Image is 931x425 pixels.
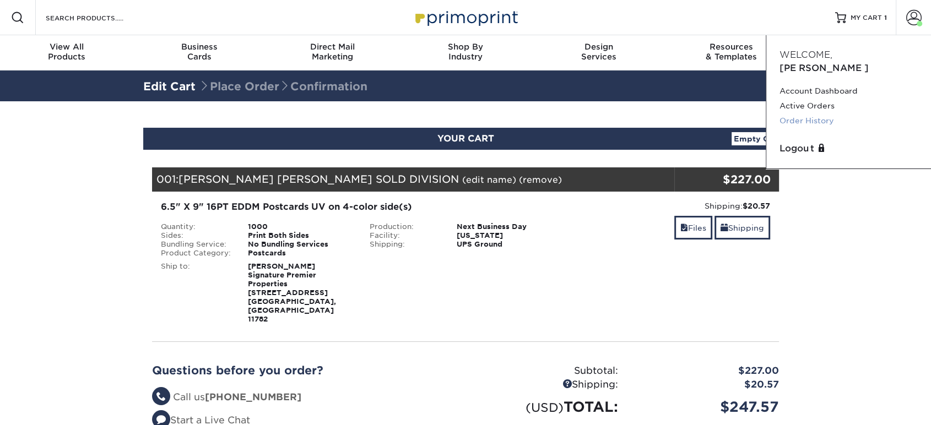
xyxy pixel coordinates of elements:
span: files [680,224,688,232]
div: 001: [152,167,674,192]
a: Resources& Templates [665,35,798,70]
div: $227.00 [626,364,787,378]
a: Empty Cart [732,132,782,145]
span: Business [133,42,266,52]
div: Industry [399,42,532,62]
span: MY CART [851,13,882,23]
div: Product Category: [153,249,240,258]
a: (edit name) [462,175,516,185]
a: (remove) [519,175,562,185]
img: Primoprint [410,6,521,29]
small: (USD) [526,400,564,415]
div: Cards [133,42,266,62]
span: Resources [665,42,798,52]
div: UPS Ground [448,240,570,249]
div: Shipping: [578,200,770,211]
span: 1 [884,14,887,21]
a: Order History [780,113,918,128]
div: Subtotal: [465,364,626,378]
div: TOTAL: [465,396,626,417]
div: Bundling Service: [153,240,240,249]
div: Production: [361,222,448,231]
a: BusinessCards [133,35,266,70]
div: Ship to: [153,262,240,324]
span: shipping [721,224,728,232]
div: Shipping: [465,378,626,392]
a: Account Dashboard [780,84,918,99]
div: & Templates [665,42,798,62]
div: Next Business Day [448,222,570,231]
span: Direct Mail [266,42,399,52]
a: Direct MailMarketing [266,35,399,70]
div: Sides: [153,231,240,240]
a: Shop ByIndustry [399,35,532,70]
div: Postcards [240,249,361,258]
div: 6.5" X 9" 16PT EDDM Postcards UV on 4-color side(s) [161,200,561,214]
strong: [PERSON_NAME] Signature Premier Properties [STREET_ADDRESS] [GEOGRAPHIC_DATA], [GEOGRAPHIC_DATA] ... [248,262,336,323]
h2: Questions before you order? [152,364,457,377]
div: $20.57 [626,378,787,392]
div: Print Both Sides [240,231,361,240]
div: $227.00 [674,171,771,188]
span: Welcome, [780,50,832,60]
a: DesignServices [532,35,665,70]
div: Quantity: [153,222,240,231]
div: Facility: [361,231,448,240]
strong: $20.57 [743,201,770,210]
a: Active Orders [780,99,918,113]
span: Shop By [399,42,532,52]
span: Design [532,42,665,52]
a: Edit Cart [143,80,196,93]
a: Shipping [715,216,770,239]
span: Place Order Confirmation [199,80,367,93]
div: Services [532,42,665,62]
span: YOUR CART [437,133,494,144]
a: Files [674,216,712,239]
a: Logout [780,142,918,155]
span: [PERSON_NAME] [PERSON_NAME] SOLD DIVISION [178,173,459,185]
div: [US_STATE] [448,231,570,240]
div: $247.57 [626,396,787,417]
div: Shipping: [361,240,448,249]
input: SEARCH PRODUCTS..... [45,11,152,24]
div: No Bundling Services [240,240,361,249]
span: [PERSON_NAME] [780,63,869,73]
div: 1000 [240,222,361,231]
div: Marketing [266,42,399,62]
